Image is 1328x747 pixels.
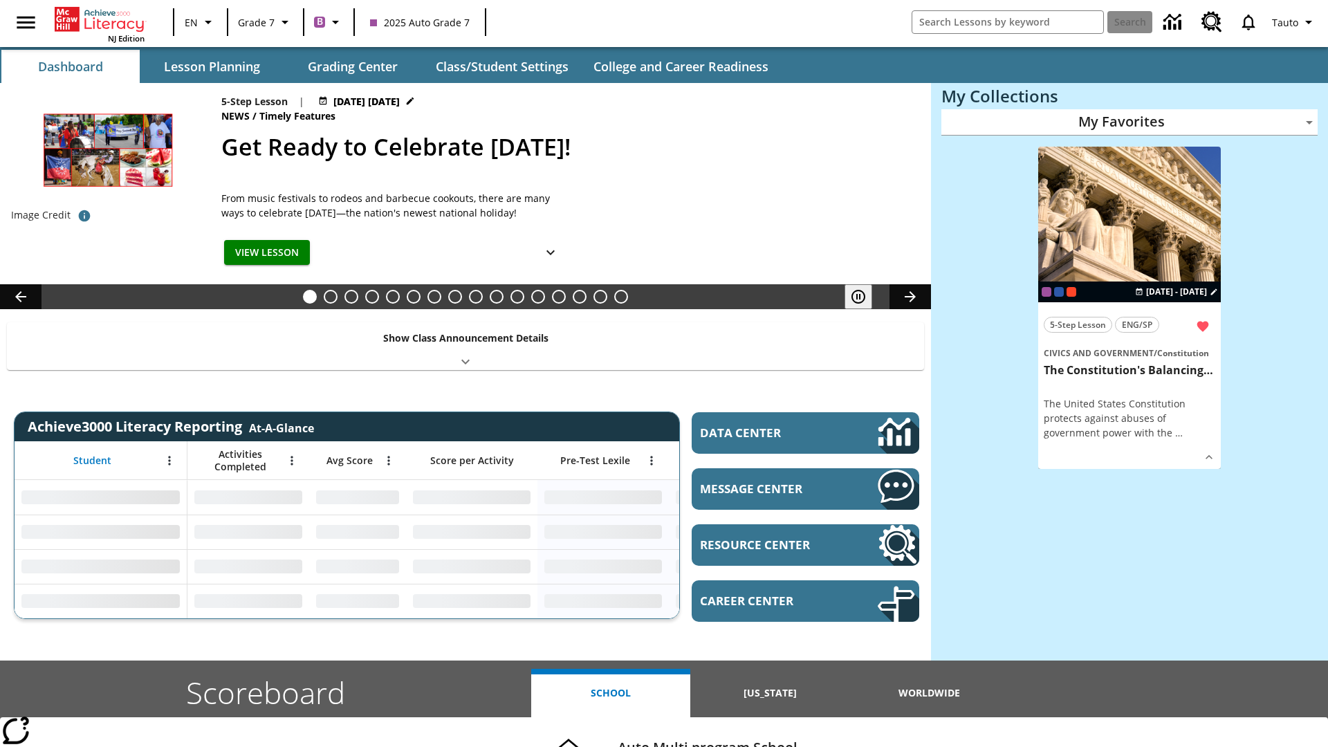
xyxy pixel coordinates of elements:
[537,240,564,266] button: Show Details
[912,11,1103,33] input: search field
[370,15,470,30] span: 2025 Auto Grade 7
[1154,347,1157,359] span: /
[6,2,46,43] button: Open side menu
[845,284,872,309] button: Pause
[252,109,257,122] span: /
[1132,286,1221,298] button: Aug 24 - Aug 24 Choose Dates
[582,50,780,83] button: College and Career Readiness
[1044,363,1215,378] h3: The Constitution's Balancing Act
[510,290,524,304] button: Slide 11 The Invasion of the Free CD
[430,454,514,467] span: Score per Activity
[641,450,662,471] button: Open Menu
[11,208,71,222] p: Image Credit
[326,454,373,467] span: Avg Score
[573,290,587,304] button: Slide 14 Career Lesson
[1067,287,1076,297] div: Test 1
[303,290,317,304] button: Slide 1 Get Ready to Celebrate Juneteenth!
[448,290,462,304] button: Slide 8 Solar Power to the People
[309,480,406,515] div: No Data,
[1115,317,1159,333] button: ENG/SP
[221,191,567,220] span: From music festivals to rodeos and barbecue cookouts, there are many ways to celebrate Juneteenth...
[309,515,406,549] div: No Data,
[308,10,349,35] button: Boost Class color is purple. Change class color
[425,50,580,83] button: Class/Student Settings
[1044,345,1215,360] span: Topic: Civics and Government/Constitution
[28,417,314,436] span: Achieve3000 Literacy Reporting
[383,331,548,345] p: Show Class Announcement Details
[845,284,886,309] div: Pause
[889,284,931,309] button: Lesson carousel, Next
[692,524,919,566] a: Resource Center, Will open in new tab
[224,240,310,266] button: View Lesson
[333,94,400,109] span: [DATE] [DATE]
[1193,3,1230,41] a: Resource Center, Will open in new tab
[178,10,223,35] button: Language: EN, Select a language
[469,290,483,304] button: Slide 9 Attack of the Terrifying Tomatoes
[142,50,281,83] button: Lesson Planning
[531,290,545,304] button: Slide 12 Mixed Practice: Citing Evidence
[187,549,309,584] div: No Data,
[259,109,338,124] span: Timely Features
[1044,317,1112,333] button: 5-Step Lesson
[187,584,309,618] div: No Data,
[344,290,358,304] button: Slide 3 Free Returns: A Gain or a Drain?
[221,109,252,124] span: News
[669,549,800,584] div: No Data,
[309,549,406,584] div: No Data,
[941,109,1318,136] div: My Favorites
[1175,426,1183,439] span: …
[55,6,145,33] a: Home
[1230,4,1266,40] a: Notifications
[317,13,323,30] span: B
[1038,147,1221,470] div: lesson details
[1272,15,1298,30] span: Tauto
[700,481,836,497] span: Message Center
[552,290,566,304] button: Slide 13 Pre-release lesson
[669,584,800,618] div: No Data,
[324,290,338,304] button: Slide 2 Back On Earth
[221,129,914,165] h2: Get Ready to Celebrate Juneteenth!
[614,290,628,304] button: Slide 16 Point of View
[850,669,1009,717] button: Worldwide
[692,468,919,510] a: Message Center
[232,10,299,35] button: Grade: Grade 7, Select a grade
[284,50,422,83] button: Grading Center
[1146,286,1207,298] span: [DATE] - [DATE]
[1044,396,1215,440] div: The United States Constitution protects against abuses of government power with the
[378,450,399,471] button: Open Menu
[690,669,849,717] button: [US_STATE]
[73,454,111,467] span: Student
[249,418,314,436] div: At-A-Glance
[669,515,800,549] div: No Data,
[238,15,275,30] span: Grade 7
[365,290,379,304] button: Slide 4 Time for Moon Rules?
[55,4,145,44] div: Home
[315,94,418,109] button: Jul 17 - Jun 30 Choose Dates
[221,94,288,109] p: 5-Step Lesson
[700,425,831,441] span: Data Center
[1050,317,1106,332] span: 5-Step Lesson
[282,450,302,471] button: Open Menu
[299,94,304,109] span: |
[187,515,309,549] div: No Data,
[1266,10,1322,35] button: Profile/Settings
[692,412,919,454] a: Data Center
[531,669,690,717] button: School
[700,593,836,609] span: Career Center
[427,290,441,304] button: Slide 7 The Last Homesteaders
[108,33,145,44] span: NJ Edition
[386,290,400,304] button: Slide 5 Cruise Ships: Making Waves
[309,584,406,618] div: No Data,
[71,203,98,228] button: Image credit: Top, left to right: Aaron of L.A. Photography/Shutterstock; Aaron of L.A. Photograp...
[490,290,504,304] button: Slide 10 Fashion Forward in Ancient Rome
[159,450,180,471] button: Open Menu
[692,580,919,622] a: Career Center
[1122,317,1152,332] span: ENG/SP
[560,454,630,467] span: Pre-Test Lexile
[700,537,836,553] span: Resource Center
[1157,347,1209,359] span: Constitution
[221,191,567,220] div: From music festivals to rodeos and barbecue cookouts, there are many ways to celebrate [DATE]—the...
[1054,287,1064,297] div: OL 2025 Auto Grade 8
